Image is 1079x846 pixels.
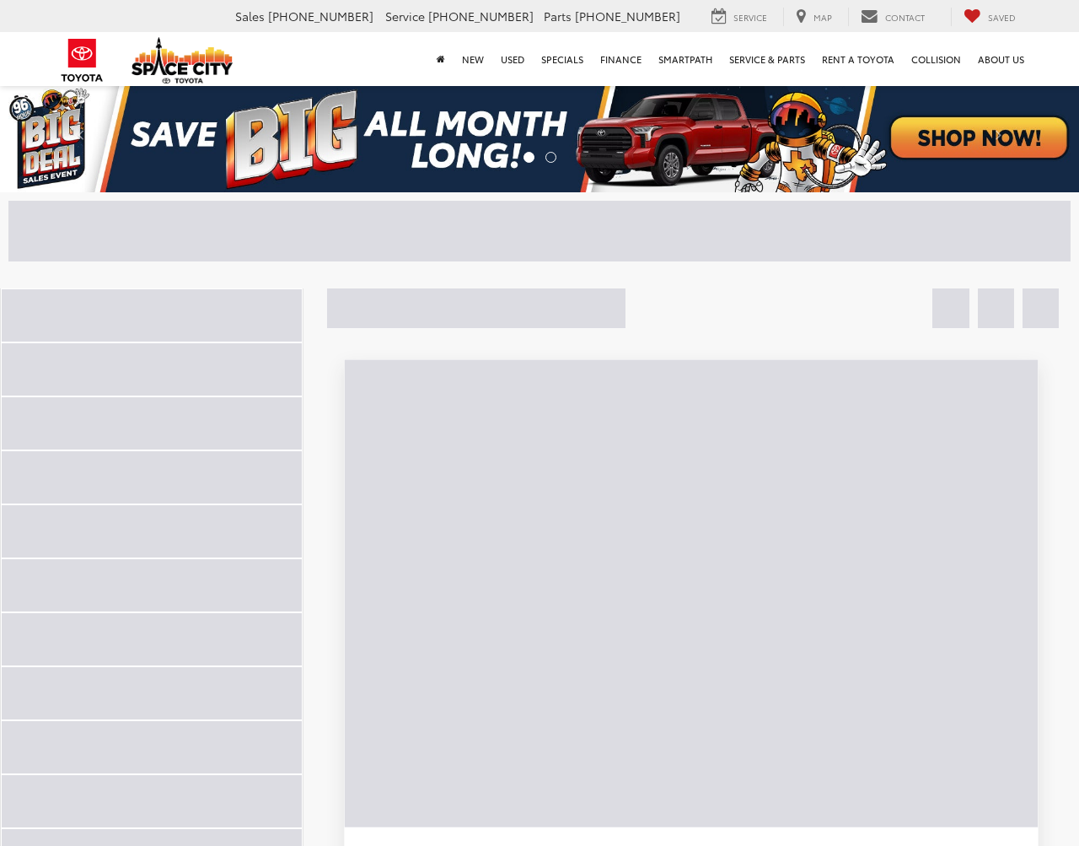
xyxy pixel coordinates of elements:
img: Space City Toyota [132,37,233,84]
img: Toyota [51,33,114,88]
a: Map [783,8,845,26]
span: Parts [544,8,572,24]
span: [PHONE_NUMBER] [268,8,373,24]
a: Specials [533,32,592,86]
a: Service [699,8,780,26]
span: Map [813,11,832,24]
a: Collision [903,32,969,86]
span: Sales [235,8,265,24]
span: Service [385,8,425,24]
a: Service & Parts [721,32,813,86]
a: My Saved Vehicles [951,8,1028,26]
span: Saved [988,11,1016,24]
span: Contact [885,11,925,24]
span: Service [733,11,767,24]
a: SmartPath [650,32,721,86]
a: Rent a Toyota [813,32,903,86]
a: Finance [592,32,650,86]
a: Contact [848,8,937,26]
span: [PHONE_NUMBER] [428,8,534,24]
a: About Us [969,32,1033,86]
a: Home [428,32,454,86]
a: Used [492,32,533,86]
span: [PHONE_NUMBER] [575,8,680,24]
a: New [454,32,492,86]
